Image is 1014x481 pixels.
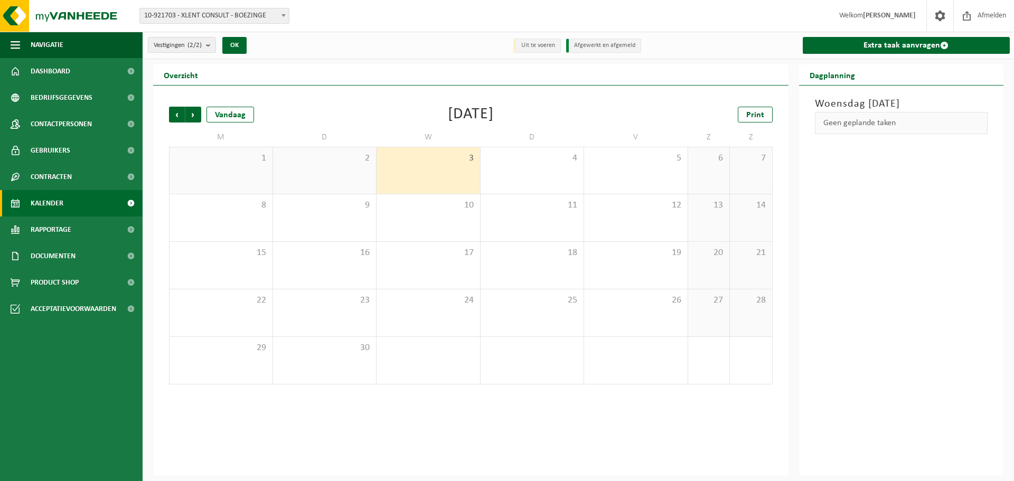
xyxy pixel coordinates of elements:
[589,153,682,164] span: 5
[148,37,216,53] button: Vestigingen(2/2)
[735,200,766,211] span: 14
[175,247,267,259] span: 15
[589,295,682,306] span: 26
[486,200,579,211] span: 11
[278,200,371,211] span: 9
[589,200,682,211] span: 12
[31,164,72,190] span: Contracten
[31,296,116,322] span: Acceptatievoorwaarden
[175,295,267,306] span: 22
[187,42,202,49] count: (2/2)
[693,153,725,164] span: 6
[175,200,267,211] span: 8
[206,107,254,122] div: Vandaag
[169,128,273,147] td: M
[448,107,494,122] div: [DATE]
[31,111,92,137] span: Contactpersonen
[799,64,866,85] h2: Dagplanning
[222,37,247,54] button: OK
[693,247,725,259] span: 20
[278,247,371,259] span: 16
[278,295,371,306] span: 23
[31,216,71,243] span: Rapportage
[589,247,682,259] span: 19
[486,295,579,306] span: 25
[31,84,92,111] span: Bedrijfsgegevens
[185,107,201,122] span: Volgende
[154,37,202,53] span: Vestigingen
[278,153,371,164] span: 2
[486,153,579,164] span: 4
[273,128,377,147] td: D
[481,128,585,147] td: D
[693,200,725,211] span: 13
[175,153,267,164] span: 1
[584,128,688,147] td: V
[803,37,1010,54] a: Extra taak aanvragen
[139,8,289,24] span: 10-921703 - XLENT CONSULT - BOEZINGE
[863,12,916,20] strong: [PERSON_NAME]
[730,128,772,147] td: Z
[746,111,764,119] span: Print
[153,64,209,85] h2: Overzicht
[31,58,70,84] span: Dashboard
[175,342,267,354] span: 29
[815,96,988,112] h3: Woensdag [DATE]
[169,107,185,122] span: Vorige
[382,200,475,211] span: 10
[693,295,725,306] span: 27
[382,247,475,259] span: 17
[486,247,579,259] span: 18
[566,39,641,53] li: Afgewerkt en afgemeld
[815,112,988,134] div: Geen geplande taken
[382,295,475,306] span: 24
[31,190,63,216] span: Kalender
[735,247,766,259] span: 21
[738,107,773,122] a: Print
[140,8,289,23] span: 10-921703 - XLENT CONSULT - BOEZINGE
[31,269,79,296] span: Product Shop
[735,153,766,164] span: 7
[31,32,63,58] span: Navigatie
[31,137,70,164] span: Gebruikers
[278,342,371,354] span: 30
[377,128,481,147] td: W
[31,243,76,269] span: Documenten
[688,128,730,147] td: Z
[735,295,766,306] span: 28
[382,153,475,164] span: 3
[513,39,561,53] li: Uit te voeren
